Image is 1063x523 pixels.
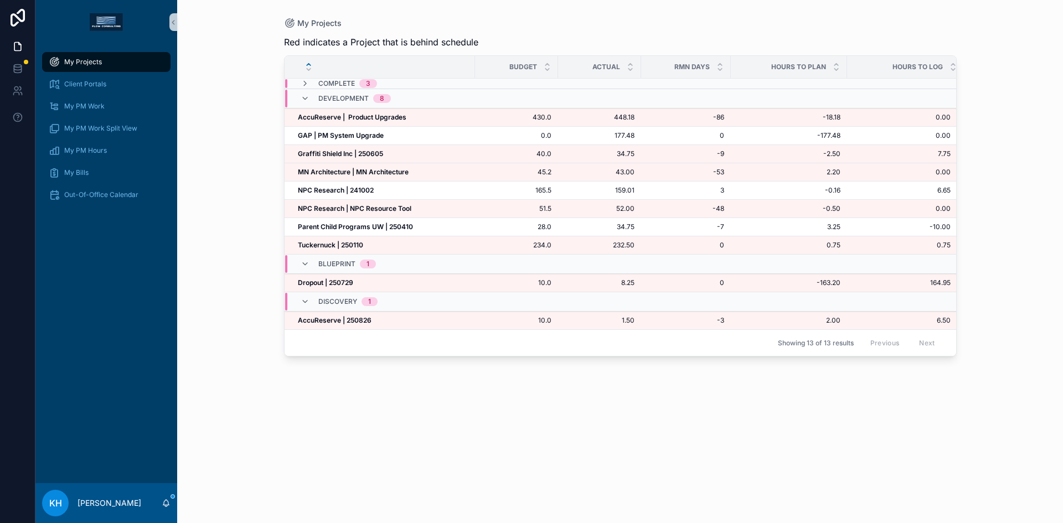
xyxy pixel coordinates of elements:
span: Budget [509,63,537,71]
a: 234.0 [482,241,551,250]
span: 7.75 [848,149,951,158]
a: 0.00 [848,113,951,122]
a: 164.95 [848,278,951,287]
a: 34.75 [565,149,634,158]
span: 448.18 [565,113,634,122]
a: -18.18 [737,113,840,122]
a: -7 [648,222,724,231]
span: 45.2 [482,168,551,177]
a: -86 [648,113,724,122]
a: 0 [648,131,724,140]
span: 2.00 [737,316,840,325]
span: My PM Hours [64,146,107,155]
span: My Bills [64,168,89,177]
span: KH [49,496,62,510]
a: My Bills [42,163,171,183]
p: [PERSON_NAME] [78,498,141,509]
a: 6.50 [848,316,951,325]
a: 1.50 [565,316,634,325]
a: 3.25 [737,222,840,231]
a: -163.20 [737,278,840,287]
div: 1 [367,260,369,268]
strong: AccuReserve | Product Upgrades [298,113,406,121]
a: 0.00 [848,131,951,140]
span: 34.75 [565,222,634,231]
span: My Projects [64,58,102,66]
strong: AccuReserve | 250826 [298,316,371,324]
span: Actual [592,63,620,71]
div: 3 [366,79,370,88]
a: -53 [648,168,724,177]
a: 0.0 [482,131,551,140]
span: -177.48 [737,131,840,140]
a: 28.0 [482,222,551,231]
span: Discovery [318,297,357,306]
span: RMN Days [674,63,710,71]
span: My PM Work Split View [64,124,137,133]
a: 232.50 [565,241,634,250]
span: 8.25 [565,278,634,287]
span: 2.20 [737,168,840,177]
a: 0.75 [848,241,951,250]
a: -9 [648,149,724,158]
span: -2.50 [737,149,840,158]
a: Graffiti Shield Inc | 250605 [298,149,468,158]
a: NPC Research | NPC Resource Tool [298,204,468,213]
strong: NPC Research | 241002 [298,186,374,194]
a: 165.5 [482,186,551,195]
a: My PM Work Split View [42,118,171,138]
strong: Graffiti Shield Inc | 250605 [298,149,383,158]
a: GAP | PM System Upgrade [298,131,468,140]
strong: NPC Research | NPC Resource Tool [298,204,411,213]
a: 6.65 [848,186,951,195]
span: Hours to Plan [771,63,826,71]
strong: Tuckernuck | 250110 [298,241,363,249]
a: 177.48 [565,131,634,140]
span: 52.00 [565,204,634,213]
a: Dropout | 250729 [298,278,468,287]
span: 51.5 [482,204,551,213]
span: Complete [318,79,355,88]
span: 0.00 [848,204,951,213]
a: 430.0 [482,113,551,122]
a: 40.0 [482,149,551,158]
a: -48 [648,204,724,213]
a: 43.00 [565,168,634,177]
a: Parent Child Programs UW | 250410 [298,222,468,231]
strong: MN Architecture | MN Architecture [298,168,409,176]
a: 10.0 [482,316,551,325]
a: My PM Hours [42,141,171,160]
strong: Parent Child Programs UW | 250410 [298,222,413,231]
a: AccuReserve | 250826 [298,316,468,325]
span: Hours to Log [892,63,943,71]
a: -3 [648,316,724,325]
a: NPC Research | 241002 [298,186,468,195]
a: 159.01 [565,186,634,195]
a: -10.00 [848,222,951,231]
a: 0 [648,241,724,250]
a: -0.16 [737,186,840,195]
span: Development [318,94,369,103]
span: 10.0 [482,278,551,287]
